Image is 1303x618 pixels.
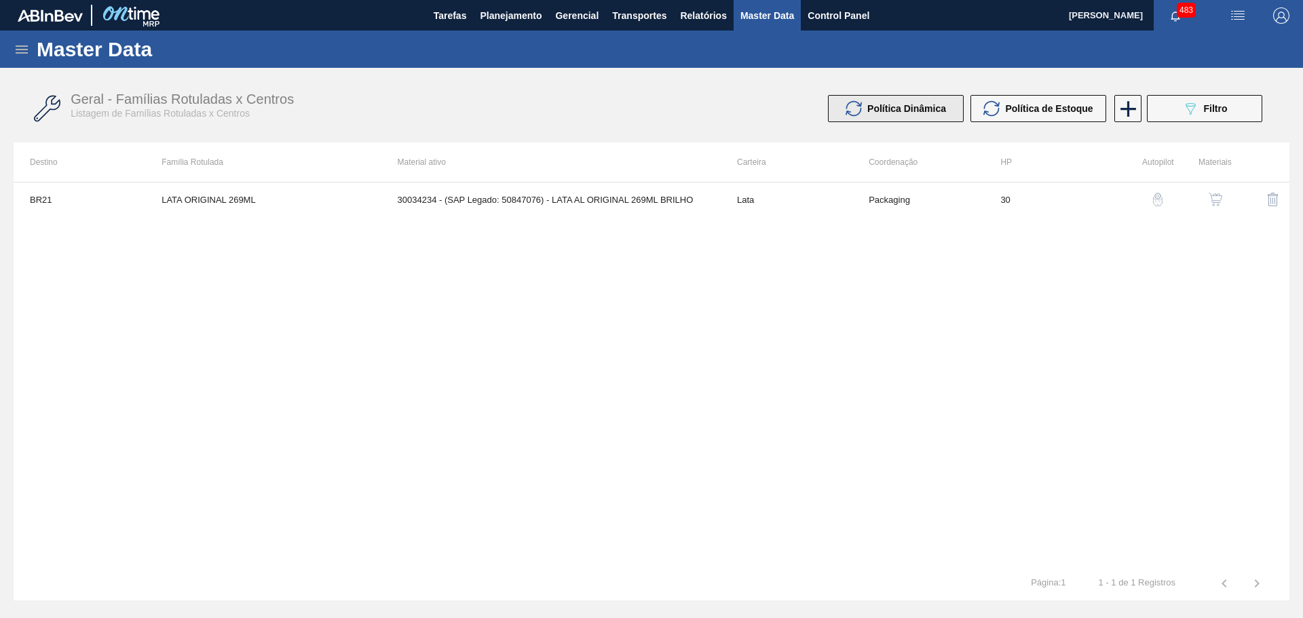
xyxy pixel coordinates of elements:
[434,7,467,24] span: Tarefas
[1239,183,1289,216] div: Excluir Família Rotulada X Centro
[1154,6,1197,25] button: Notificações
[145,142,381,182] th: Família Rotulada
[721,142,852,182] th: Carteira
[612,7,666,24] span: Transportes
[1005,103,1093,114] span: Política de Estoque
[71,108,250,119] span: Listagem de Famílias Rotuladas x Centros
[1174,142,1232,182] th: Materiais
[1151,193,1165,206] img: auto-pilot-icon
[680,7,726,24] span: Relatórios
[1140,95,1269,122] div: Filtrar Família Rotulada x Centro
[1147,95,1262,122] button: Filtro
[1257,183,1289,216] button: delete-icon
[1082,566,1192,588] td: 1 - 1 de 1 Registros
[721,182,852,216] td: Lata
[480,7,542,24] span: Planejamento
[808,7,869,24] span: Control Panel
[1209,193,1222,206] img: shopping-cart-icon
[381,182,721,216] td: 30034234 - (SAP Legado: 50847076) - LATA AL ORIGINAL 269ML BRILHO
[145,182,381,216] td: LATA ORIGINAL 269ML
[555,7,599,24] span: Gerencial
[828,95,964,122] button: Política Dinâmica
[1113,95,1140,122] div: Nova Família Rotulada x Centro
[1015,566,1082,588] td: Página : 1
[14,142,145,182] th: Destino
[970,95,1106,122] button: Política de Estoque
[14,182,145,216] td: BR21
[970,95,1113,122] div: Atualizar Política de Estoque em Massa
[828,95,970,122] div: Atualizar Política Dinâmica
[1141,183,1174,216] button: auto-pilot-icon
[71,92,294,107] span: Geral - Famílias Rotuladas x Centros
[852,182,984,216] td: Packaging
[984,182,1116,216] td: 30
[852,142,984,182] th: Coordenação
[984,142,1116,182] th: HP
[1116,142,1174,182] th: Autopilot
[1273,7,1289,24] img: Logout
[37,41,278,57] h1: Master Data
[1181,183,1232,216] div: Ver Materiais
[1204,103,1228,114] span: Filtro
[1123,183,1174,216] div: Configuração Auto Pilot
[867,103,946,114] span: Política Dinâmica
[1230,7,1246,24] img: userActions
[1199,183,1232,216] button: shopping-cart-icon
[1177,3,1196,18] span: 483
[1265,191,1281,208] img: delete-icon
[18,9,83,22] img: TNhmsLtSVTkK8tSr43FrP2fwEKptu5GPRR3wAAAABJRU5ErkJggg==
[740,7,794,24] span: Master Data
[381,142,721,182] th: Material ativo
